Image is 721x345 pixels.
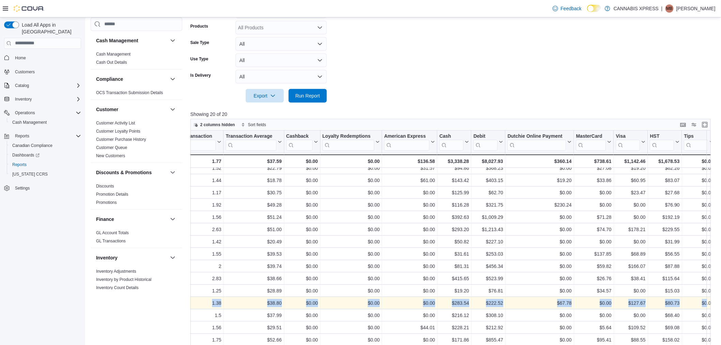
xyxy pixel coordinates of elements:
span: Canadian Compliance [10,141,81,150]
div: $62.70 [473,189,503,197]
button: Finance [169,215,177,223]
span: Settings [12,184,81,192]
span: Cash Out Details [96,59,127,65]
div: Cashback [286,133,312,150]
span: Catalog [12,81,81,90]
div: Tips [684,133,708,139]
button: Catalog [12,81,32,90]
a: Discounts [96,183,114,188]
a: OCS Transaction Submission Details [96,90,163,95]
button: Enter fullscreen [701,121,709,129]
span: Promotion Details [96,191,128,197]
a: Customer Loyalty Points [96,129,140,133]
div: Loyalty Redemptions [322,133,374,139]
span: Run Report [295,92,320,99]
div: $20.49 [226,238,281,246]
button: Run Report [289,89,327,103]
div: 1.17 [167,189,221,197]
button: Loyalty Redemptions [322,133,380,150]
button: Open list of options [317,25,323,30]
label: Products [190,24,208,29]
button: Compliance [96,75,167,82]
span: Reports [10,161,81,169]
h3: Customer [96,106,118,112]
span: 2 columns hidden [200,122,235,127]
a: New Customers [96,153,125,158]
button: Export [246,89,284,103]
div: $38.66 [226,274,281,283]
button: Reports [1,131,84,141]
div: $0.00 [507,262,571,270]
div: $0.00 [507,164,571,172]
div: $0.00 [384,250,435,258]
label: Sale Type [190,40,209,45]
div: $293.20 [439,225,469,234]
div: $0.00 [576,201,611,209]
div: 1.55 [167,250,221,258]
div: $0.00 [684,238,714,246]
button: Display options [690,121,698,129]
div: $392.63 [439,213,469,221]
p: [PERSON_NAME] [676,4,716,13]
a: Cash Management [96,51,131,56]
div: Loyalty Redemptions [322,133,374,150]
div: $253.03 [473,250,503,258]
nav: Complex example [4,50,81,211]
button: Sort fields [239,121,269,129]
div: $0.00 [384,274,435,283]
button: [US_STATE] CCRS [7,169,84,179]
span: Customer Queue [96,145,127,150]
a: GL Transactions [96,238,126,243]
div: $87.88 [650,262,679,270]
div: 1.42 [167,238,221,246]
button: Catalog [1,81,84,90]
div: $8,027.93 [473,157,503,165]
div: $0.00 [616,201,645,209]
span: Reports [15,133,29,139]
div: $0.00 [286,213,318,221]
a: Inventory Adjustments [96,269,136,273]
div: $0.00 [576,238,611,246]
div: MasterCard [576,133,606,150]
div: $0.00 [384,238,435,246]
div: 1.56 [167,213,221,221]
div: Qty Per Transaction [167,133,216,150]
div: HST [650,133,674,139]
div: $1,678.53 [650,157,679,165]
div: $523.99 [473,274,503,283]
span: MB [666,4,673,13]
div: $49.28 [226,201,281,209]
div: 1.52 [167,164,221,172]
div: Finance [91,228,182,247]
div: $0.00 [286,189,318,197]
p: | [661,4,663,13]
a: Inventory Count Details [96,285,139,290]
div: $1,213.43 [473,225,503,234]
div: $76.90 [650,201,679,209]
button: Operations [1,108,84,118]
div: Tips [684,133,708,150]
div: $0.00 [322,164,380,172]
span: Operations [12,109,81,117]
a: Customers [12,68,37,76]
div: $0.00 [684,164,714,172]
button: All [235,37,327,51]
div: $30.75 [226,189,281,197]
div: $0.00 [684,225,714,234]
div: $125.99 [439,189,469,197]
button: Cash Management [7,118,84,127]
div: 2.63 [167,225,221,234]
div: $229.55 [650,225,679,234]
button: All [235,54,327,67]
div: Cashback [286,133,312,139]
div: $0.00 [507,274,571,283]
a: Cash Out Details [96,60,127,64]
span: Reports [12,132,81,140]
div: Transaction Average [226,133,276,150]
span: Canadian Compliance [12,143,52,148]
a: Feedback [550,2,584,15]
span: Sort fields [248,122,266,127]
div: $19.20 [507,176,571,184]
div: $23.47 [616,189,645,197]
